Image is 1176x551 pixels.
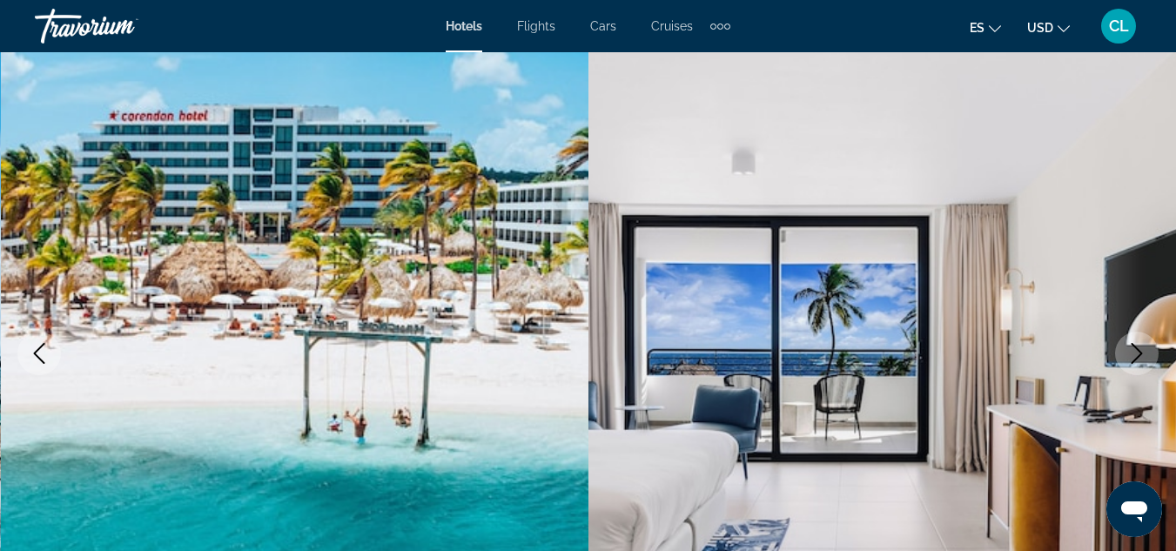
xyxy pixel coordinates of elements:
a: Cars [590,19,616,33]
button: Extra navigation items [710,12,730,40]
a: Travorium [35,3,209,49]
button: Previous image [17,332,61,375]
a: Hotels [446,19,482,33]
button: Next image [1115,332,1159,375]
button: Change currency [1027,15,1070,40]
a: Flights [517,19,555,33]
span: CL [1109,17,1129,35]
button: Change language [970,15,1001,40]
a: Cruises [651,19,693,33]
button: User Menu [1096,8,1141,44]
iframe: Botón para iniciar la ventana de mensajería [1106,481,1162,537]
span: USD [1027,21,1053,35]
span: es [970,21,984,35]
